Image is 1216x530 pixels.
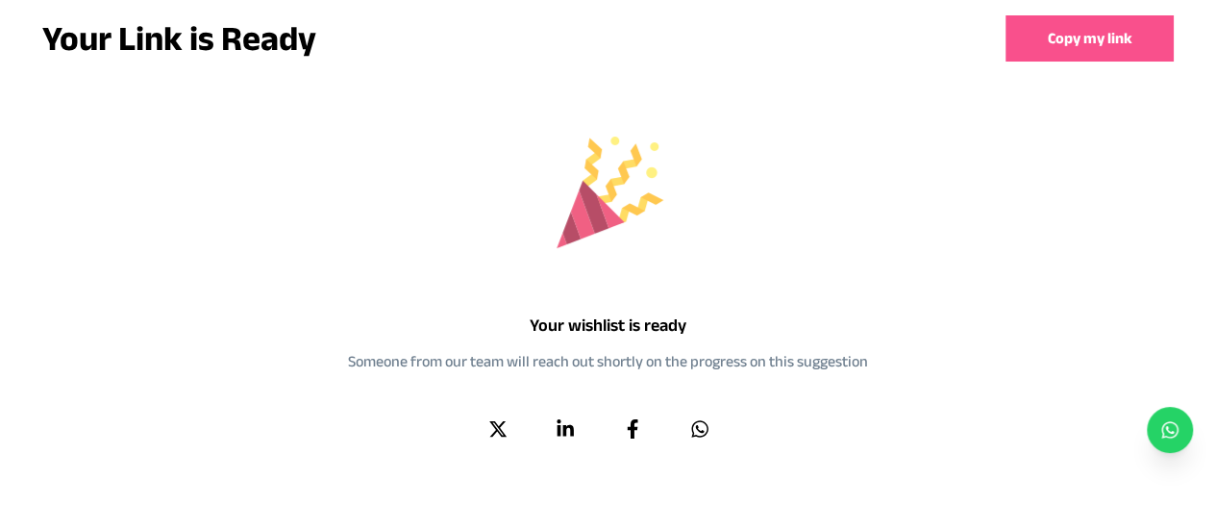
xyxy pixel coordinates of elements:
[348,350,868,373] p: Someone from our team will reach out shortly on the progress on this suggestion
[488,419,527,439] a: Twitter
[530,312,686,339] h3: Your wishlist is ready
[623,419,661,439] a: Facebook
[42,19,788,58] h3: Your Link is Ready
[556,419,594,439] a: Share on LinkedIn
[1005,15,1174,62] button: Copy my link
[690,419,729,439] a: Share on WhatsApp
[547,131,670,254] img: joyribbons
